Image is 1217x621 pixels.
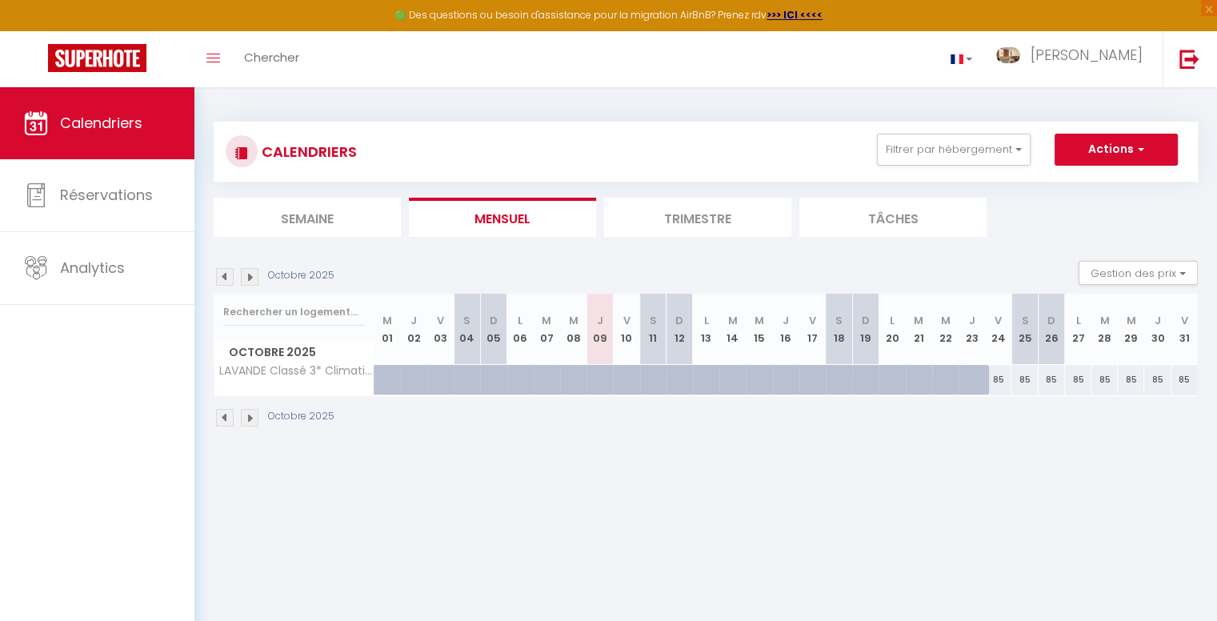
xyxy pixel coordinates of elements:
[985,294,1011,365] th: 24
[1091,365,1118,395] div: 85
[667,294,693,365] th: 12
[906,294,932,365] th: 21
[1065,294,1091,365] th: 27
[569,313,578,328] abbr: M
[995,313,1002,328] abbr: V
[1144,365,1171,395] div: 85
[244,49,299,66] span: Chercher
[1039,294,1065,365] th: 26
[518,313,522,328] abbr: L
[48,44,146,72] img: Super Booking
[463,313,470,328] abbr: S
[985,365,1011,395] div: 85
[877,134,1031,166] button: Filtrer par hébergement
[852,294,879,365] th: 19
[755,313,764,328] abbr: M
[959,294,985,365] th: 23
[640,294,667,365] th: 11
[409,198,596,237] li: Mensuel
[767,8,823,22] a: >>> ICI <<<<
[427,294,454,365] th: 03
[1118,365,1144,395] div: 85
[1155,313,1161,328] abbr: J
[437,313,444,328] abbr: V
[597,313,603,328] abbr: J
[1091,294,1118,365] th: 28
[223,298,365,327] input: Rechercher un logement...
[996,47,1020,63] img: ...
[1021,313,1028,328] abbr: S
[60,258,125,278] span: Analytics
[914,313,923,328] abbr: M
[1181,313,1188,328] abbr: V
[1011,365,1038,395] div: 85
[490,313,498,328] abbr: D
[232,31,311,87] a: Chercher
[940,313,950,328] abbr: M
[258,134,357,170] h3: CALENDRIERS
[507,294,534,365] th: 06
[693,294,719,365] th: 13
[675,313,683,328] abbr: D
[542,313,551,328] abbr: M
[783,313,789,328] abbr: J
[650,313,657,328] abbr: S
[719,294,746,365] th: 14
[534,294,560,365] th: 07
[826,294,852,365] th: 18
[454,294,480,365] th: 04
[1039,365,1065,395] div: 85
[214,198,401,237] li: Semaine
[60,185,153,205] span: Réservations
[746,294,772,365] th: 15
[1118,294,1144,365] th: 29
[586,294,613,365] th: 09
[382,313,392,328] abbr: M
[1047,313,1055,328] abbr: D
[799,198,987,237] li: Tâches
[1031,45,1143,65] span: [PERSON_NAME]
[623,313,630,328] abbr: V
[1075,313,1080,328] abbr: L
[480,294,506,365] th: 05
[728,313,738,328] abbr: M
[1011,294,1038,365] th: 25
[613,294,639,365] th: 10
[809,313,816,328] abbr: V
[1065,365,1091,395] div: 85
[1144,294,1171,365] th: 30
[604,198,791,237] li: Trimestre
[1171,294,1198,365] th: 31
[969,313,975,328] abbr: J
[560,294,586,365] th: 08
[1171,365,1198,395] div: 85
[704,313,709,328] abbr: L
[1100,313,1110,328] abbr: M
[374,294,401,365] th: 01
[862,313,870,328] abbr: D
[268,268,334,283] p: Octobre 2025
[214,341,374,364] span: Octobre 2025
[60,113,142,133] span: Calendriers
[1127,313,1136,328] abbr: M
[835,313,843,328] abbr: S
[217,365,377,377] span: LAVANDE Classé 3* Climatisé Centre ville piétonnier by La Conciergerie 13
[1055,134,1178,166] button: Actions
[799,294,826,365] th: 17
[879,294,905,365] th: 20
[268,409,334,424] p: Octobre 2025
[984,31,1163,87] a: ... [PERSON_NAME]
[890,313,895,328] abbr: L
[1179,49,1199,69] img: logout
[410,313,417,328] abbr: J
[773,294,799,365] th: 16
[932,294,959,365] th: 22
[1079,261,1198,285] button: Gestion des prix
[401,294,427,365] th: 02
